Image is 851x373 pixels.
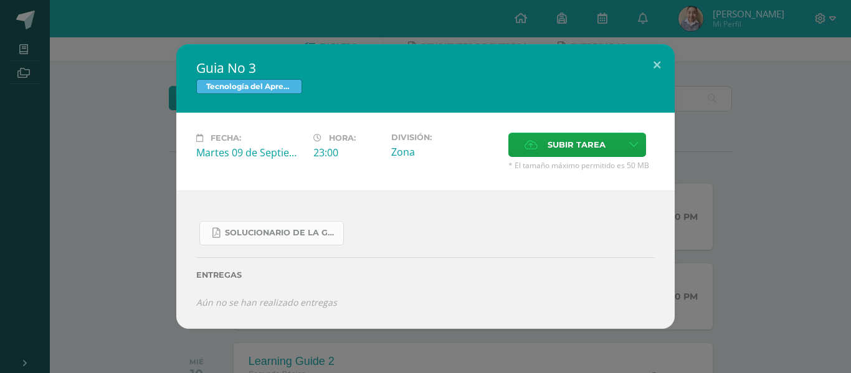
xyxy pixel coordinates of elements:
[639,44,675,87] button: Close (Esc)
[508,160,655,171] span: * El tamaño máximo permitido es 50 MB
[313,146,381,159] div: 23:00
[211,133,241,143] span: Fecha:
[196,296,337,308] i: Aún no se han realizado entregas
[391,133,498,142] label: División:
[196,79,302,94] span: Tecnología del Aprendizaje y la Comunicación (Informática)
[196,146,303,159] div: Martes 09 de Septiembre
[329,133,356,143] span: Hora:
[196,270,655,280] label: Entregas
[196,59,655,77] h2: Guia No 3
[225,228,337,238] span: SOLUCIONARIO DE LA GUIA 3 FUNCIONES..pdf
[391,145,498,159] div: Zona
[199,221,344,245] a: SOLUCIONARIO DE LA GUIA 3 FUNCIONES..pdf
[548,133,606,156] span: Subir tarea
